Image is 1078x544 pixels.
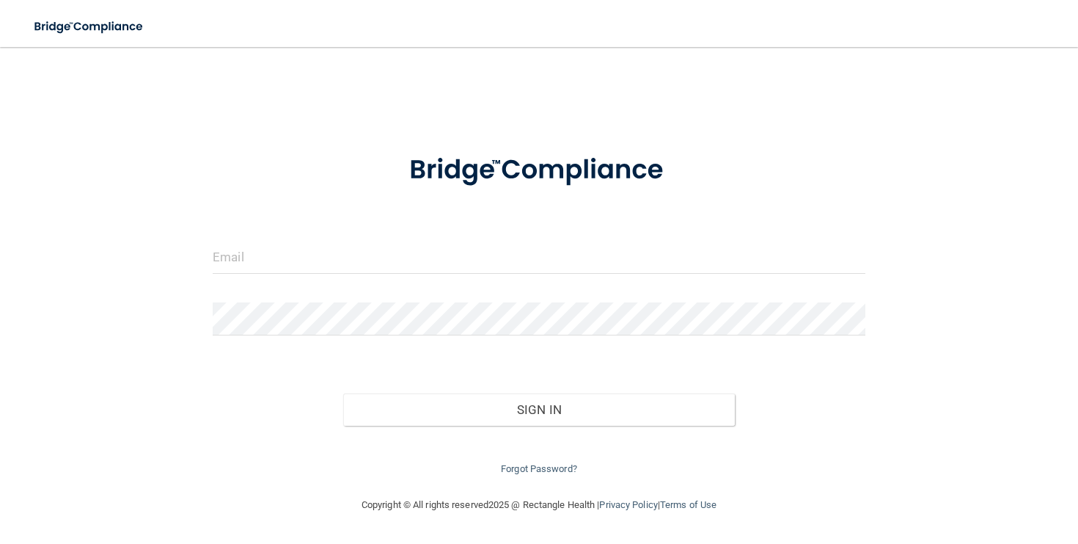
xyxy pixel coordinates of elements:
img: bridge_compliance_login_screen.278c3ca4.svg [381,135,697,206]
input: Email [213,241,865,274]
button: Sign In [343,394,735,426]
a: Forgot Password? [501,463,577,474]
a: Privacy Policy [599,499,657,510]
a: Terms of Use [660,499,716,510]
div: Copyright © All rights reserved 2025 @ Rectangle Health | | [271,482,807,529]
img: bridge_compliance_login_screen.278c3ca4.svg [22,12,157,42]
